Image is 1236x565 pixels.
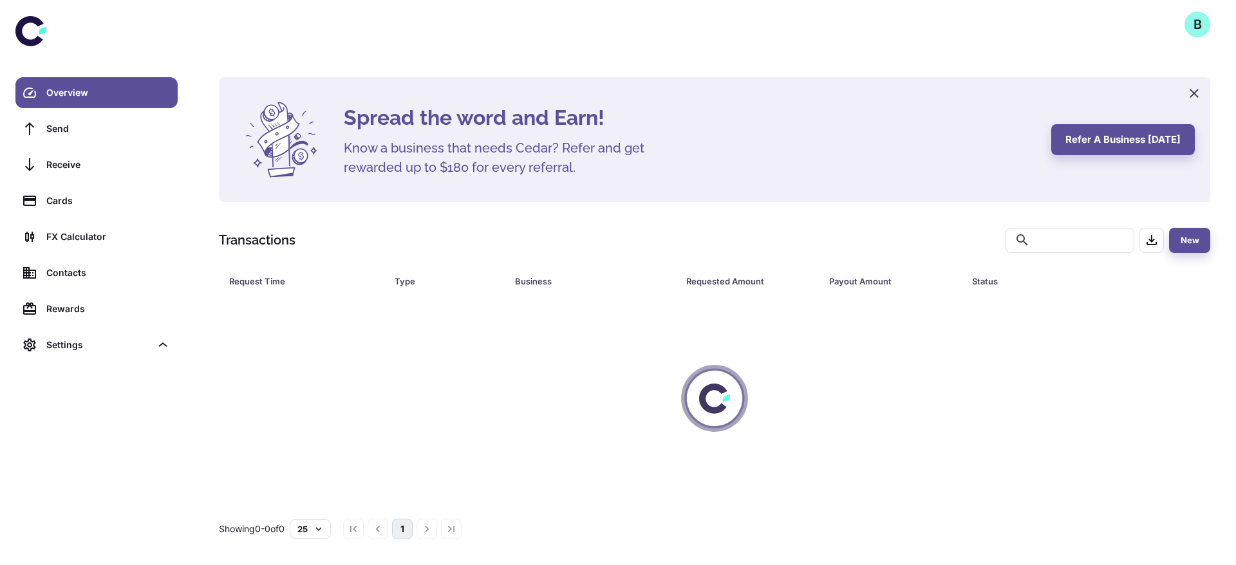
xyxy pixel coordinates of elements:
[395,272,482,290] div: Type
[46,266,170,280] div: Contacts
[46,338,151,352] div: Settings
[290,519,331,539] button: 25
[46,158,170,172] div: Receive
[46,230,170,244] div: FX Calculator
[46,122,170,136] div: Send
[229,272,379,290] span: Request Time
[686,272,797,290] div: Requested Amount
[229,272,362,290] div: Request Time
[46,194,170,208] div: Cards
[15,329,178,360] div: Settings
[46,302,170,316] div: Rewards
[395,272,499,290] span: Type
[1184,12,1210,37] button: B
[46,86,170,100] div: Overview
[972,272,1140,290] div: Status
[392,519,413,539] button: page 1
[15,77,178,108] a: Overview
[15,149,178,180] a: Receive
[15,257,178,288] a: Contacts
[972,272,1157,290] span: Status
[1051,124,1195,155] button: Refer a business [DATE]
[219,522,285,536] p: Showing 0-0 of 0
[15,221,178,252] a: FX Calculator
[15,293,178,324] a: Rewards
[344,102,1036,133] h4: Spread the word and Earn!
[341,519,464,539] nav: pagination navigation
[219,230,295,250] h1: Transactions
[829,272,940,290] div: Payout Amount
[686,272,814,290] span: Requested Amount
[15,113,178,144] a: Send
[1169,228,1210,253] button: New
[344,138,666,177] h5: Know a business that needs Cedar? Refer and get rewarded up to $180 for every referral.
[15,185,178,216] a: Cards
[829,272,957,290] span: Payout Amount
